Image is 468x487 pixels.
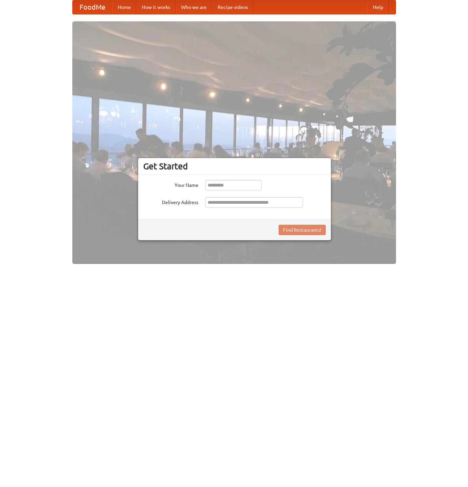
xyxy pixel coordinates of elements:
[176,0,212,14] a: Who we are
[73,0,112,14] a: FoodMe
[367,0,389,14] a: Help
[279,225,326,235] button: Find Restaurants!
[112,0,136,14] a: Home
[136,0,176,14] a: How it works
[143,197,198,206] label: Delivery Address
[212,0,253,14] a: Recipe videos
[143,180,198,189] label: Your Name
[143,161,326,171] h3: Get Started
